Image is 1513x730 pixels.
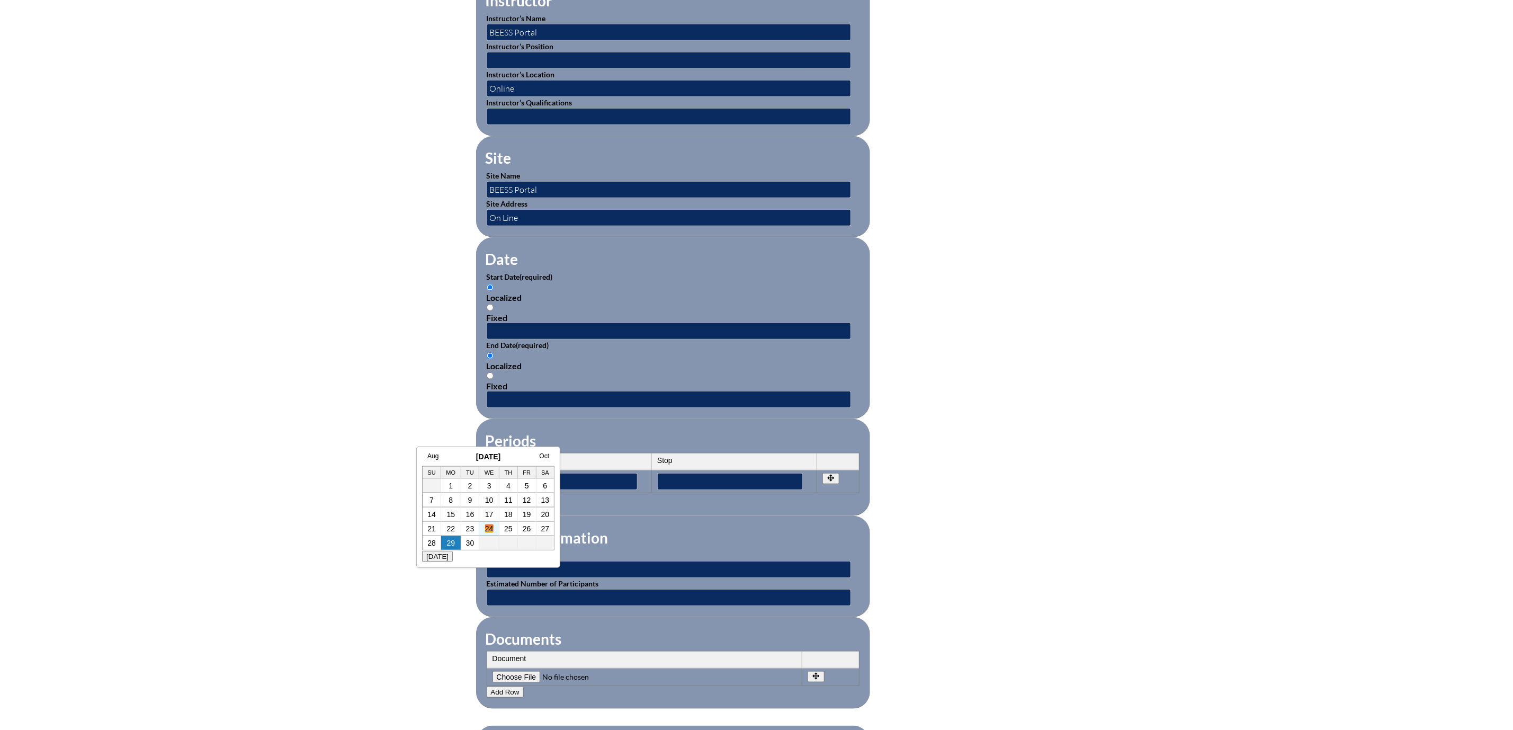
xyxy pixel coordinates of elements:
[541,496,550,504] a: 13
[487,304,494,311] input: Fixed
[449,482,453,490] a: 1
[423,467,441,479] th: Su
[427,452,438,460] a: Aug
[487,199,528,208] label: Site Address
[447,539,455,547] a: 29
[487,652,802,669] th: Document
[485,524,494,533] a: 24
[487,14,546,23] label: Instructor’s Name
[487,171,521,180] label: Site Name
[427,539,436,547] a: 28
[466,524,475,533] a: 23
[487,70,555,79] label: Instructor’s Location
[468,482,472,490] a: 2
[652,453,817,470] th: Stop
[485,630,563,648] legend: Documents
[479,467,499,479] th: We
[525,482,529,490] a: 5
[504,496,513,504] a: 11
[427,524,436,533] a: 21
[485,432,538,450] legend: Periods
[523,510,531,519] a: 19
[540,452,550,460] a: Oct
[447,510,455,519] a: 15
[487,313,860,323] div: Fixed
[506,482,511,490] a: 4
[541,510,550,519] a: 20
[520,272,553,281] span: (required)
[466,539,475,547] a: 30
[541,524,550,533] a: 27
[504,510,513,519] a: 18
[447,524,455,533] a: 22
[487,98,572,107] label: Instructor’s Qualifications
[504,524,513,533] a: 25
[487,361,860,371] div: Localized
[487,482,491,490] a: 3
[487,284,494,291] input: Localized
[485,510,494,519] a: 17
[487,453,652,470] th: Start
[523,524,531,533] a: 26
[441,467,461,479] th: Mo
[487,579,599,588] label: Estimated Number of Participants
[485,149,513,167] legend: Site
[487,372,494,379] input: Fixed
[466,510,475,519] a: 16
[461,467,480,479] th: Tu
[487,341,549,350] label: End Date
[487,292,860,302] div: Localized
[487,687,524,698] button: Add Row
[499,467,518,479] th: Th
[427,510,436,519] a: 14
[422,551,453,562] button: [DATE]
[487,272,553,281] label: Start Date
[429,496,434,504] a: 7
[543,482,548,490] a: 6
[536,467,554,479] th: Sa
[518,467,536,479] th: Fr
[487,42,554,51] label: Instructor’s Position
[422,452,554,461] h3: [DATE]
[487,381,860,391] div: Fixed
[485,496,494,504] a: 10
[449,496,453,504] a: 8
[523,496,531,504] a: 12
[468,496,472,504] a: 9
[485,250,520,268] legend: Date
[487,352,494,359] input: Localized
[516,341,549,350] span: (required)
